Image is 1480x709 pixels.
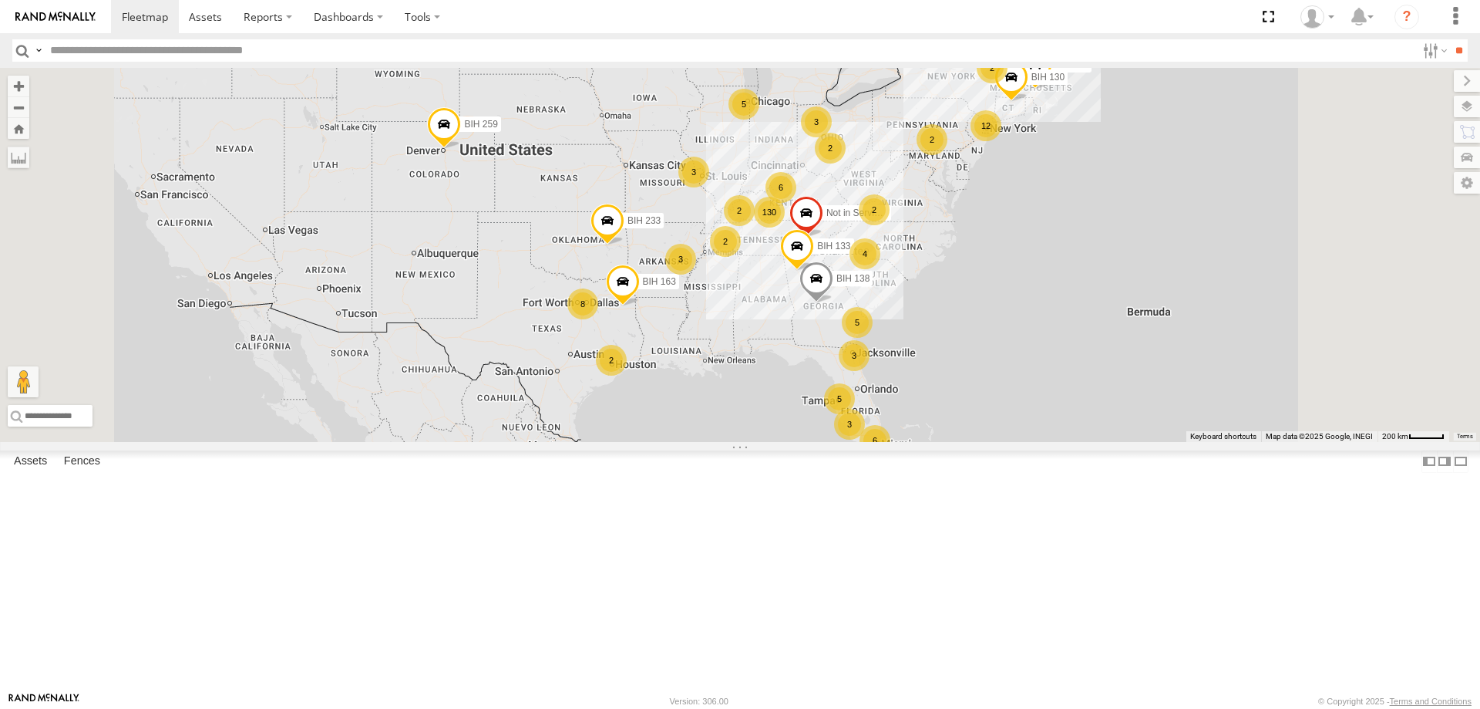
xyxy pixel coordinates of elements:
div: 3 [834,409,865,440]
div: 5 [824,383,855,414]
div: Version: 306.00 [670,697,728,706]
div: 3 [678,157,709,187]
span: Map data ©2025 Google, INEGI [1266,432,1373,441]
span: BIH 238 [1055,59,1088,70]
div: 3 [801,106,832,137]
div: 130 [754,197,785,228]
a: Terms (opens in new tab) [1457,434,1473,440]
label: Assets [6,451,55,472]
label: Map Settings [1454,172,1480,194]
label: Search Filter Options [1417,39,1450,62]
label: Dock Summary Table to the Right [1437,451,1452,473]
label: Dock Summary Table to the Left [1421,451,1437,473]
label: Fences [56,451,108,472]
div: 8 [567,289,598,319]
span: Not in Service [GEOGRAPHIC_DATA] [826,207,983,218]
div: 6 [765,172,796,203]
div: 12 [970,110,1001,141]
div: 5 [728,89,759,120]
div: © Copyright 2025 - [1318,697,1472,706]
div: 2 [815,133,846,164]
button: Zoom in [8,76,29,96]
div: 2 [977,52,1007,83]
div: 3 [839,340,869,371]
div: 2 [710,226,741,257]
button: Zoom Home [8,118,29,139]
span: BIH 163 [643,276,676,287]
span: BIH 138 [836,272,869,283]
div: 4 [849,238,880,269]
a: Terms and Conditions [1390,697,1472,706]
label: Search Query [32,39,45,62]
span: BIH 133 [817,241,850,252]
a: Visit our Website [8,694,79,709]
button: Zoom out [8,96,29,118]
div: 5 [842,307,873,338]
div: 6 [859,425,890,456]
label: Measure [8,147,29,168]
button: Drag Pegman onto the map to open Street View [8,366,39,397]
button: Keyboard shortcuts [1190,431,1256,442]
button: Map Scale: 200 km per 43 pixels [1377,431,1449,442]
div: 3 [665,244,696,275]
span: BIH 259 [464,119,497,130]
span: BIH 130 [1031,72,1065,83]
img: rand-logo.svg [15,12,96,22]
span: 200 km [1382,432,1408,441]
i: ? [1394,5,1419,29]
div: 2 [724,195,755,226]
div: 2 [596,345,627,376]
div: 2 [859,194,890,225]
span: BIH 233 [627,215,661,226]
div: Nele . [1295,5,1340,29]
label: Hide Summary Table [1453,451,1468,473]
div: 2 [917,124,947,155]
